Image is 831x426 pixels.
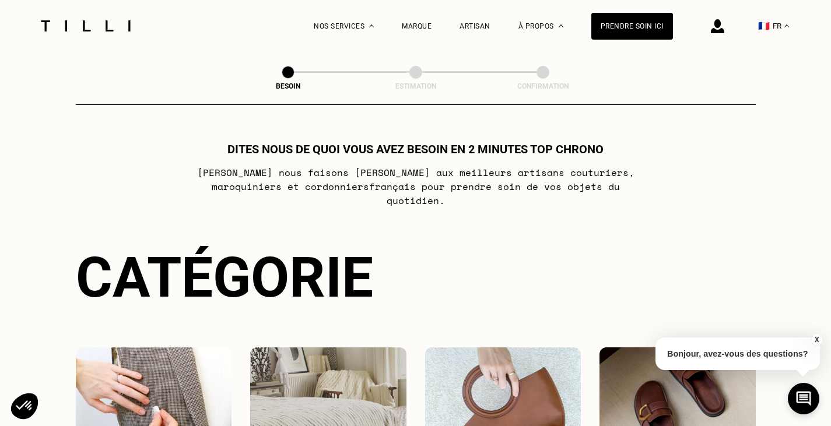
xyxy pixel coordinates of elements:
div: Estimation [357,82,474,90]
p: Bonjour, avez-vous des questions? [655,337,820,370]
p: [PERSON_NAME] nous faisons [PERSON_NAME] aux meilleurs artisans couturiers , maroquiniers et cord... [184,166,647,207]
img: Logo du service de couturière Tilli [37,20,135,31]
img: menu déroulant [784,24,789,27]
div: Confirmation [485,82,601,90]
button: X [811,333,822,346]
a: Prendre soin ici [591,13,673,40]
img: Menu déroulant [369,24,374,27]
a: Marque [402,22,432,30]
a: Artisan [460,22,490,30]
div: Besoin [230,82,346,90]
span: 🇫🇷 [758,20,770,31]
img: icône connexion [711,19,724,33]
img: Menu déroulant à propos [559,24,563,27]
div: Catégorie [76,245,756,310]
h1: Dites nous de quoi vous avez besoin en 2 minutes top chrono [227,142,604,156]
